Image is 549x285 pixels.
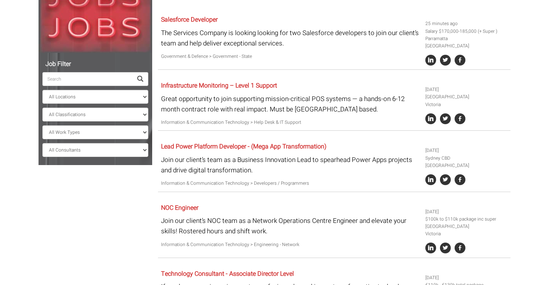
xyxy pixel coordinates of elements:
[161,28,420,49] p: The Services Company is looking looking for two Salesforce developers to join our client’s team a...
[425,208,508,216] li: [DATE]
[425,86,508,93] li: [DATE]
[161,203,198,212] a: NOC Engineer
[161,81,277,90] a: Infrastructure Monitoring – Level 1 Support
[161,53,420,60] p: Government & Defence > Government - State
[425,223,508,238] li: [GEOGRAPHIC_DATA] Victoria
[161,269,294,278] a: Technology Consultant - Associate Director Level
[161,15,218,24] a: Salesforce Developer
[161,155,420,175] p: Join our client’s team as a Business Innovation Lead to spearhead Power Apps projects and drive d...
[161,119,420,126] p: Information & Communication Technology > Help Desk & IT Support
[161,241,420,248] p: Information & Communication Technology > Engineering - Network
[425,20,508,27] li: 25 minutes ago
[425,147,508,154] li: [DATE]
[425,28,508,35] li: Salary $170,000-185,000 (+ Super )
[42,61,148,68] h5: Job Filter
[161,94,420,115] p: Great opportunity to join supporting mission-critical POS systems — a hands-on 6-12 month contrac...
[425,274,508,282] li: [DATE]
[425,155,508,169] li: Sydney CBD [GEOGRAPHIC_DATA]
[42,72,133,86] input: Search
[425,35,508,50] li: Parramatta [GEOGRAPHIC_DATA]
[161,142,326,151] a: Lead Power Platform Developer - (Mega App Transformation)
[161,180,420,187] p: Information & Communication Technology > Developers / Programmers
[161,216,420,236] p: Join our client’s NOC team as a Network Operations Centre Engineer and elevate your skills! Roste...
[425,216,508,223] li: $100k to $110k package inc super
[425,93,508,108] li: [GEOGRAPHIC_DATA] Victoria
